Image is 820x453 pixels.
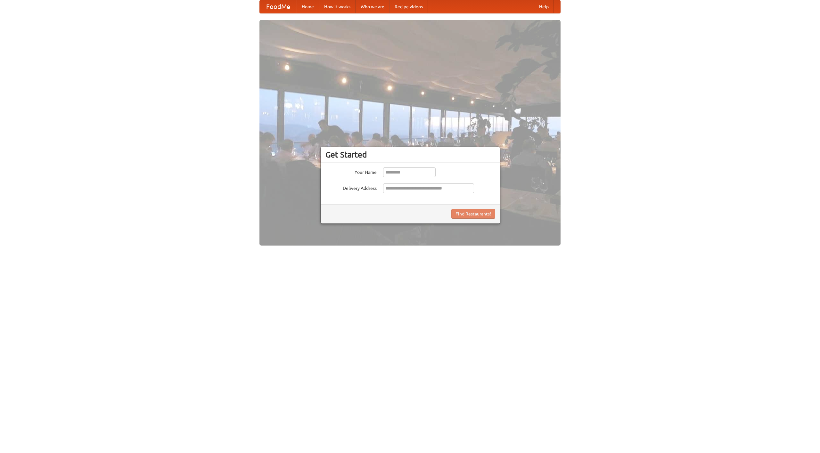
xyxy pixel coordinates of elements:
label: Your Name [325,167,377,175]
a: Recipe videos [389,0,428,13]
a: FoodMe [260,0,297,13]
a: Who we are [356,0,389,13]
button: Find Restaurants! [451,209,495,219]
a: Home [297,0,319,13]
label: Delivery Address [325,183,377,191]
a: Help [534,0,554,13]
h3: Get Started [325,150,495,159]
a: How it works [319,0,356,13]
